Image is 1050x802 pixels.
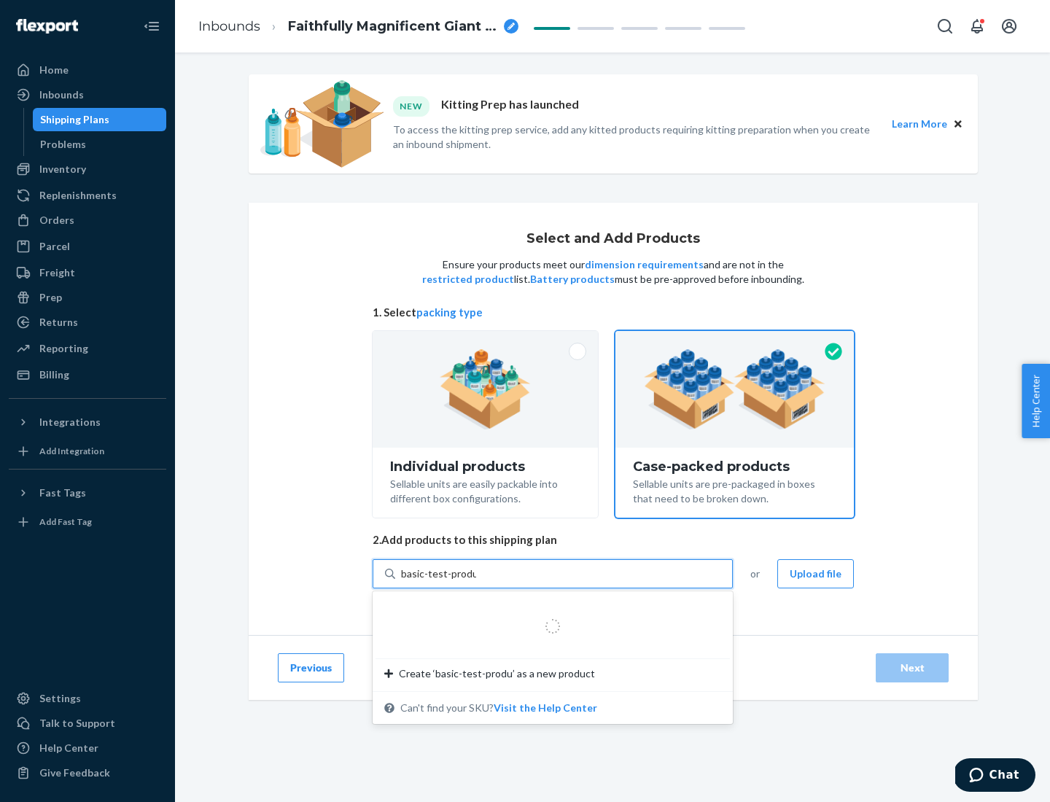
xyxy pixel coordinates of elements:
a: Inbounds [198,18,260,34]
div: Returns [39,315,78,330]
div: Add Fast Tag [39,515,92,528]
p: Kitting Prep has launched [441,96,579,116]
div: Add Integration [39,445,104,457]
a: Freight [9,261,166,284]
div: Sellable units are pre-packaged in boxes that need to be broken down. [633,474,836,506]
button: Upload file [777,559,854,588]
div: Freight [39,265,75,280]
button: Close Navigation [137,12,166,41]
button: restricted product [422,272,514,287]
div: Give Feedback [39,766,110,780]
a: Add Integration [9,440,166,463]
span: or [750,567,760,581]
div: Prep [39,290,62,305]
div: NEW [393,96,429,116]
span: Can't find your SKU? [400,701,597,715]
span: Faithfully Magnificent Giant Panda [288,17,498,36]
a: Inbounds [9,83,166,106]
button: Talk to Support [9,712,166,735]
button: Help Center [1022,364,1050,438]
p: To access the kitting prep service, add any kitted products requiring kitting preparation when yo... [393,122,879,152]
a: Reporting [9,337,166,360]
a: Orders [9,209,166,232]
div: Integrations [39,415,101,429]
div: Help Center [39,741,98,755]
a: Prep [9,286,166,309]
button: Battery products [530,272,615,287]
div: Settings [39,691,81,706]
a: Billing [9,363,166,386]
a: Replenishments [9,184,166,207]
div: Billing [39,367,69,382]
button: Close [950,116,966,132]
div: Talk to Support [39,716,115,731]
img: case-pack.59cecea509d18c883b923b81aeac6d0b.png [644,349,825,429]
input: Create ‘basic-test-produ’ as a new productCan't find your SKU?Visit the Help Center [401,567,476,581]
a: Home [9,58,166,82]
a: Settings [9,687,166,710]
div: Individual products [390,459,580,474]
a: Parcel [9,235,166,258]
div: Case-packed products [633,459,836,474]
button: Give Feedback [9,761,166,785]
button: dimension requirements [585,257,704,272]
a: Problems [33,133,167,156]
button: packing type [416,305,483,320]
img: Flexport logo [16,19,78,34]
button: Open account menu [995,12,1024,41]
div: Parcel [39,239,70,254]
ol: breadcrumbs [187,5,530,48]
button: Previous [278,653,344,682]
a: Help Center [9,736,166,760]
span: 1. Select [373,305,854,320]
div: Next [888,661,936,675]
div: Fast Tags [39,486,86,500]
button: Next [876,653,949,682]
div: Inbounds [39,87,84,102]
div: Home [39,63,69,77]
button: Learn More [892,116,947,132]
span: Create ‘basic-test-produ’ as a new product [399,666,595,681]
button: Open notifications [962,12,992,41]
div: Replenishments [39,188,117,203]
div: Problems [40,137,86,152]
button: Open Search Box [930,12,960,41]
button: Create ‘basic-test-produ’ as a new productCan't find your SKU? [494,701,597,715]
div: Orders [39,213,74,227]
img: individual-pack.facf35554cb0f1810c75b2bd6df2d64e.png [440,349,531,429]
div: Sellable units are easily packable into different box configurations. [390,474,580,506]
button: Integrations [9,410,166,434]
button: Fast Tags [9,481,166,505]
span: 2. Add products to this shipping plan [373,532,854,548]
div: Inventory [39,162,86,176]
a: Returns [9,311,166,334]
a: Inventory [9,157,166,181]
a: Add Fast Tag [9,510,166,534]
iframe: Opens a widget where you can chat to one of our agents [955,758,1035,795]
h1: Select and Add Products [526,232,700,246]
p: Ensure your products meet our and are not in the list. must be pre-approved before inbounding. [421,257,806,287]
div: Shipping Plans [40,112,109,127]
a: Shipping Plans [33,108,167,131]
div: Reporting [39,341,88,356]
